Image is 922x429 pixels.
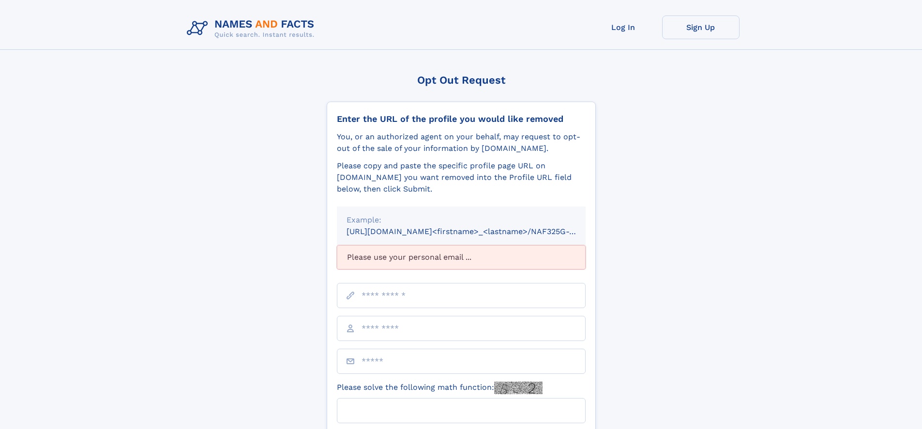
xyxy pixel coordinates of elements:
div: Enter the URL of the profile you would like removed [337,114,586,124]
div: You, or an authorized agent on your behalf, may request to opt-out of the sale of your informatio... [337,131,586,154]
a: Sign Up [662,15,740,39]
div: Please copy and paste the specific profile page URL on [DOMAIN_NAME] you want removed into the Pr... [337,160,586,195]
img: Logo Names and Facts [183,15,322,42]
div: Example: [347,214,576,226]
div: Opt Out Request [327,74,596,86]
small: [URL][DOMAIN_NAME]<firstname>_<lastname>/NAF325G-xxxxxxxx [347,227,604,236]
div: Please use your personal email ... [337,245,586,269]
label: Please solve the following math function: [337,382,543,394]
a: Log In [585,15,662,39]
